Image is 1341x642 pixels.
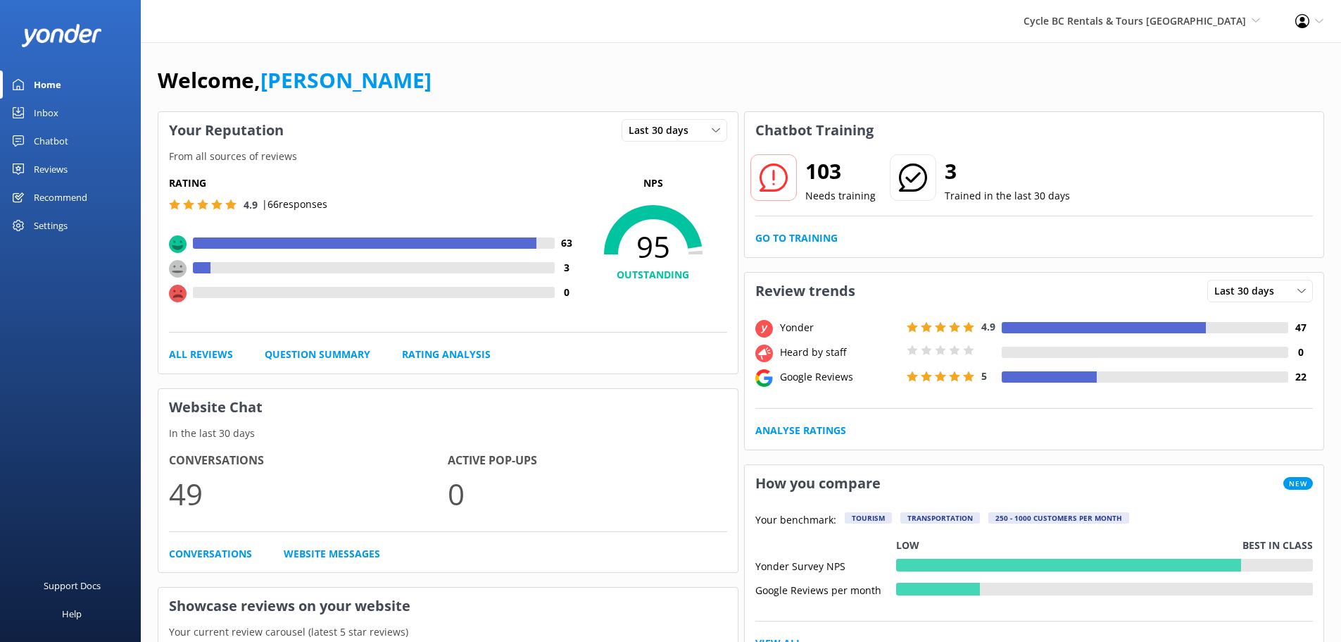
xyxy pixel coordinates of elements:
p: 0 [448,470,726,517]
div: Tourism [845,512,892,524]
div: Reviews [34,155,68,183]
p: Low [896,538,919,553]
p: 49 [169,470,448,517]
h5: Rating [169,175,579,191]
h3: Your Reputation [158,112,294,149]
h3: Review trends [745,273,866,309]
a: All Reviews [169,347,233,362]
p: | 66 responses [262,197,327,212]
a: Website Messages [284,546,380,562]
a: Rating Analysis [402,347,491,362]
div: Recommend [34,183,87,211]
h4: 0 [1288,345,1313,360]
a: Go to Training [755,230,838,246]
a: Analyse Ratings [755,423,846,438]
p: NPS [579,175,727,191]
h4: Conversations [169,452,448,470]
h4: 22 [1288,369,1313,385]
span: New [1283,477,1313,490]
div: Help [62,600,82,628]
p: Needs training [805,188,876,204]
h2: 3 [945,154,1070,188]
div: Google Reviews per month [755,583,896,595]
div: Settings [34,211,68,240]
img: yonder-white-logo.png [21,24,102,47]
h2: 103 [805,154,876,188]
h4: 3 [555,260,579,276]
p: Best in class [1242,538,1313,553]
p: In the last 30 days [158,426,738,441]
h3: Website Chat [158,389,738,426]
h1: Welcome, [158,63,432,97]
div: Yonder [776,320,903,335]
div: Yonder Survey NPS [755,559,896,572]
h4: Active Pop-ups [448,452,726,470]
div: Transportation [900,512,980,524]
a: Conversations [169,546,252,562]
div: Inbox [34,99,58,127]
h3: Showcase reviews on your website [158,588,738,624]
h4: 47 [1288,320,1313,335]
span: 4.9 [981,320,995,333]
span: Last 30 days [1214,283,1283,299]
span: 5 [981,369,987,383]
a: [PERSON_NAME] [260,66,432,94]
div: Home [34,70,61,99]
span: 4.9 [244,198,258,211]
div: Support Docs [44,572,101,600]
a: Question Summary [265,347,370,362]
h3: How you compare [745,465,891,502]
span: Last 30 days [629,123,697,138]
div: Chatbot [34,127,68,155]
p: Trained in the last 30 days [945,188,1070,204]
h4: OUTSTANDING [579,267,727,283]
p: Your benchmark: [755,512,836,529]
h4: 63 [555,235,579,251]
span: 95 [579,229,727,264]
p: Your current review carousel (latest 5 star reviews) [158,624,738,640]
div: Google Reviews [776,369,903,385]
h4: 0 [555,285,579,300]
div: Heard by staff [776,345,903,360]
p: From all sources of reviews [158,149,738,164]
h3: Chatbot Training [745,112,884,149]
div: 250 - 1000 customers per month [988,512,1129,524]
span: Cycle BC Rentals & Tours [GEOGRAPHIC_DATA] [1024,14,1246,27]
